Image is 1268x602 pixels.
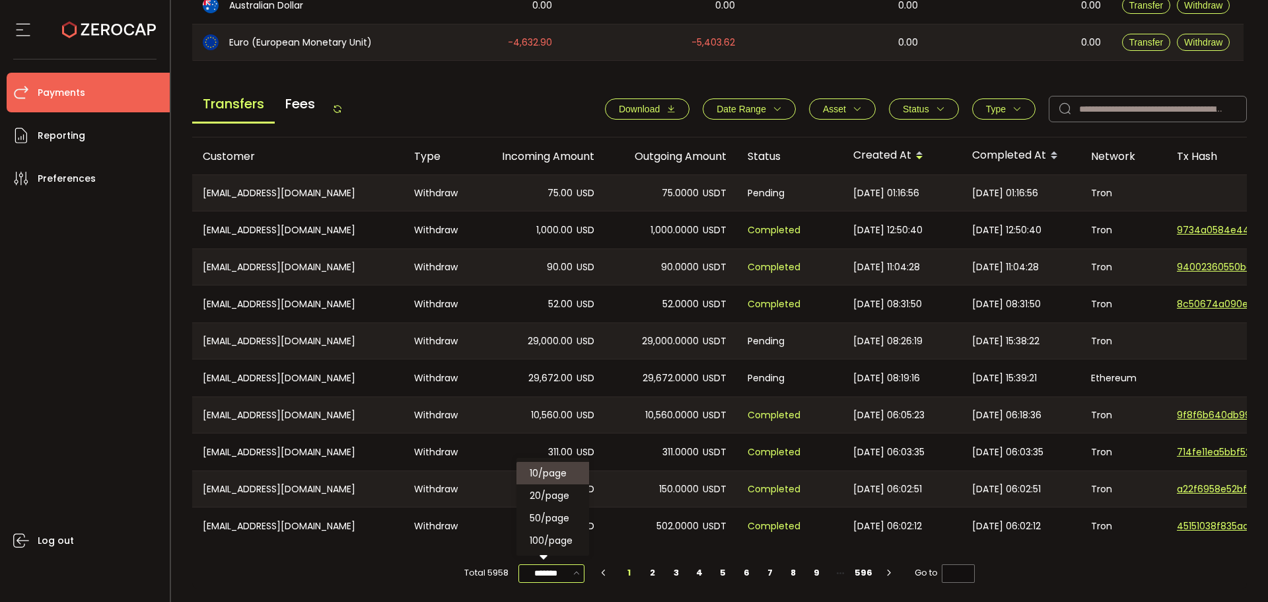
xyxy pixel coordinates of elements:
span: USDT [703,371,726,386]
span: Euro (European Monetary Unit) [229,36,372,50]
button: Date Range [703,98,796,120]
span: 29,672.00 [528,371,573,386]
span: USD [577,260,594,275]
div: Ethereum [1080,359,1166,396]
span: [DATE] 06:02:51 [972,482,1041,497]
span: 0.00 [1081,35,1101,50]
span: [DATE] 15:39:21 [972,371,1037,386]
iframe: Chat Widget [1202,539,1268,602]
span: Type [986,104,1006,114]
span: [DATE] 01:16:56 [972,186,1038,201]
div: [EMAIL_ADDRESS][DOMAIN_NAME] [192,175,404,211]
span: 10,560.0000 [645,408,699,423]
span: USDT [703,334,726,349]
span: -5,403.62 [691,35,735,50]
span: [DATE] 06:02:12 [853,519,922,534]
span: Total 5958 [464,564,509,582]
span: 29,000.0000 [642,334,699,349]
span: 100/page [530,534,573,547]
div: [EMAIL_ADDRESS][DOMAIN_NAME] [192,211,404,248]
span: Transfer [1129,37,1164,48]
span: 50/page [530,511,569,525]
span: 90.0000 [661,260,699,275]
span: Reporting [38,126,85,145]
span: USD [577,223,594,238]
div: [EMAIL_ADDRESS][DOMAIN_NAME] [192,285,404,322]
span: [DATE] 06:03:35 [853,445,925,460]
div: Withdraw [404,285,473,322]
span: 1,000.0000 [651,223,699,238]
span: Completed [748,408,800,423]
span: 52.0000 [662,297,699,312]
div: Withdraw [404,211,473,248]
span: 150.0000 [659,482,699,497]
div: Incoming Amount [473,149,605,164]
span: 52.00 [548,297,573,312]
span: 311.0000 [662,445,699,460]
span: [DATE] 11:04:28 [853,260,920,275]
span: USDT [703,223,726,238]
span: Completed [748,260,800,275]
div: Status [737,149,843,164]
div: Tron [1080,471,1166,507]
span: [DATE] 06:05:23 [853,408,925,423]
button: Withdraw [1177,34,1230,51]
button: Download [605,98,689,120]
div: [EMAIL_ADDRESS][DOMAIN_NAME] [192,249,404,285]
div: [EMAIL_ADDRESS][DOMAIN_NAME] [192,323,404,359]
div: Tron [1080,249,1166,285]
span: Log out [38,531,74,550]
div: [EMAIL_ADDRESS][DOMAIN_NAME] [192,508,404,545]
div: Withdraw [404,397,473,433]
span: Pending [748,186,785,201]
button: Transfer [1122,34,1171,51]
div: Customer [192,149,404,164]
span: Pending [748,334,785,349]
div: Tron [1080,211,1166,248]
span: 75.00 [547,186,573,201]
span: USDT [703,408,726,423]
div: Withdraw [404,249,473,285]
span: 311.00 [548,445,573,460]
span: USDT [703,186,726,201]
div: Outgoing Amount [605,149,737,164]
li: 5 [711,564,735,582]
span: [DATE] 06:02:51 [853,482,922,497]
span: [DATE] 01:16:56 [853,186,919,201]
span: 1,000.00 [536,223,573,238]
span: USD [577,445,594,460]
span: Withdraw [1184,37,1222,48]
div: Network [1080,149,1166,164]
li: 8 [782,564,806,582]
span: Transfers [192,86,275,124]
span: Completed [748,519,800,534]
li: 3 [664,564,688,582]
span: USDT [703,260,726,275]
span: Completed [748,445,800,460]
span: 10/page [530,467,567,480]
span: Date Range [717,104,766,114]
span: [DATE] 06:03:35 [972,445,1043,460]
div: Completed At [962,145,1080,167]
span: USDT [703,519,726,534]
span: USD [577,371,594,386]
div: Type [404,149,473,164]
span: [DATE] 06:02:12 [972,519,1041,534]
span: Pending [748,371,785,386]
span: [DATE] 11:04:28 [972,260,1039,275]
span: 502.0000 [656,519,699,534]
li: 6 [735,564,759,582]
span: Go to [915,564,975,582]
li: 1 [617,564,641,582]
span: USD [577,334,594,349]
span: 0.00 [898,35,918,50]
li: 2 [641,564,665,582]
div: [EMAIL_ADDRESS][DOMAIN_NAME] [192,433,404,470]
span: [DATE] 08:19:16 [853,371,920,386]
span: 29,672.0000 [643,371,699,386]
span: USD [577,408,594,423]
span: Asset [823,104,846,114]
span: Completed [748,223,800,238]
li: 596 [852,564,876,582]
div: Tron [1080,433,1166,470]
